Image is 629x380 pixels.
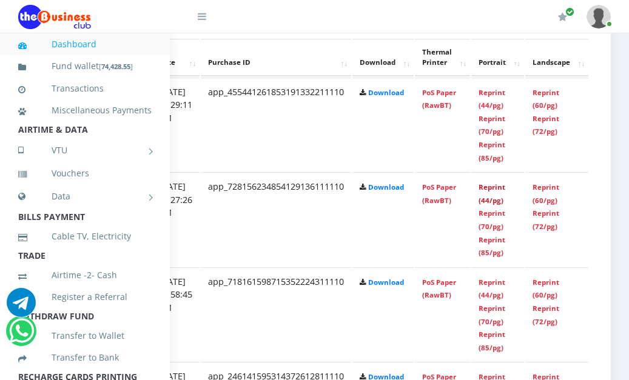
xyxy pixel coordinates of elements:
[533,278,559,300] a: Reprint (60/pg)
[352,39,414,76] th: Download: activate to sort column ascending
[422,182,456,205] a: PoS Paper (RawBT)
[18,322,152,350] a: Transfer to Wallet
[479,182,505,205] a: Reprint (44/pg)
[533,304,559,326] a: Reprint (72/pg)
[151,172,200,266] td: [DATE] 04:27:26 PM
[18,75,152,102] a: Transactions
[368,278,404,287] a: Download
[533,182,559,205] a: Reprint (60/pg)
[479,330,505,352] a: Reprint (85/pg)
[18,222,152,250] a: Cable TV, Electricity
[533,208,559,231] a: Reprint (72/pg)
[99,62,133,71] small: [ ]
[415,39,470,76] th: Thermal Printer: activate to sort column ascending
[7,297,36,317] a: Chat for support
[479,235,505,258] a: Reprint (85/pg)
[479,114,505,136] a: Reprint (70/pg)
[479,208,505,231] a: Reprint (70/pg)
[201,172,351,266] td: app_728156234854129136111110
[18,261,152,289] a: Airtime -2- Cash
[201,78,351,172] td: app_455441261853191332211110
[18,52,152,81] a: Fund wallet[74,428.55]
[18,283,152,311] a: Register a Referral
[18,181,152,212] a: Data
[587,5,611,28] img: User
[18,96,152,124] a: Miscellaneous Payments
[471,39,524,76] th: Portrait: activate to sort column ascending
[151,267,200,361] td: [DATE] 09:58:45 AM
[533,114,559,136] a: Reprint (72/pg)
[479,304,505,326] a: Reprint (70/pg)
[151,39,200,76] th: Date: activate to sort column ascending
[101,62,130,71] b: 74,428.55
[18,5,91,29] img: Logo
[525,39,588,76] th: Landscape: activate to sort column ascending
[18,344,152,372] a: Transfer to Bank
[422,88,456,110] a: PoS Paper (RawBT)
[422,278,456,300] a: PoS Paper (RawBT)
[479,88,505,110] a: Reprint (44/pg)
[533,88,559,110] a: Reprint (60/pg)
[18,159,152,187] a: Vouchers
[368,88,404,97] a: Download
[479,140,505,162] a: Reprint (85/pg)
[565,7,574,16] span: Renew/Upgrade Subscription
[151,78,200,172] td: [DATE] 04:29:11 PM
[558,12,567,22] i: Renew/Upgrade Subscription
[18,30,152,58] a: Dashboard
[18,135,152,165] a: VTU
[368,182,404,192] a: Download
[201,39,351,76] th: Purchase ID: activate to sort column ascending
[9,325,34,345] a: Chat for support
[201,267,351,361] td: app_718161598715352224311110
[479,278,505,300] a: Reprint (44/pg)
